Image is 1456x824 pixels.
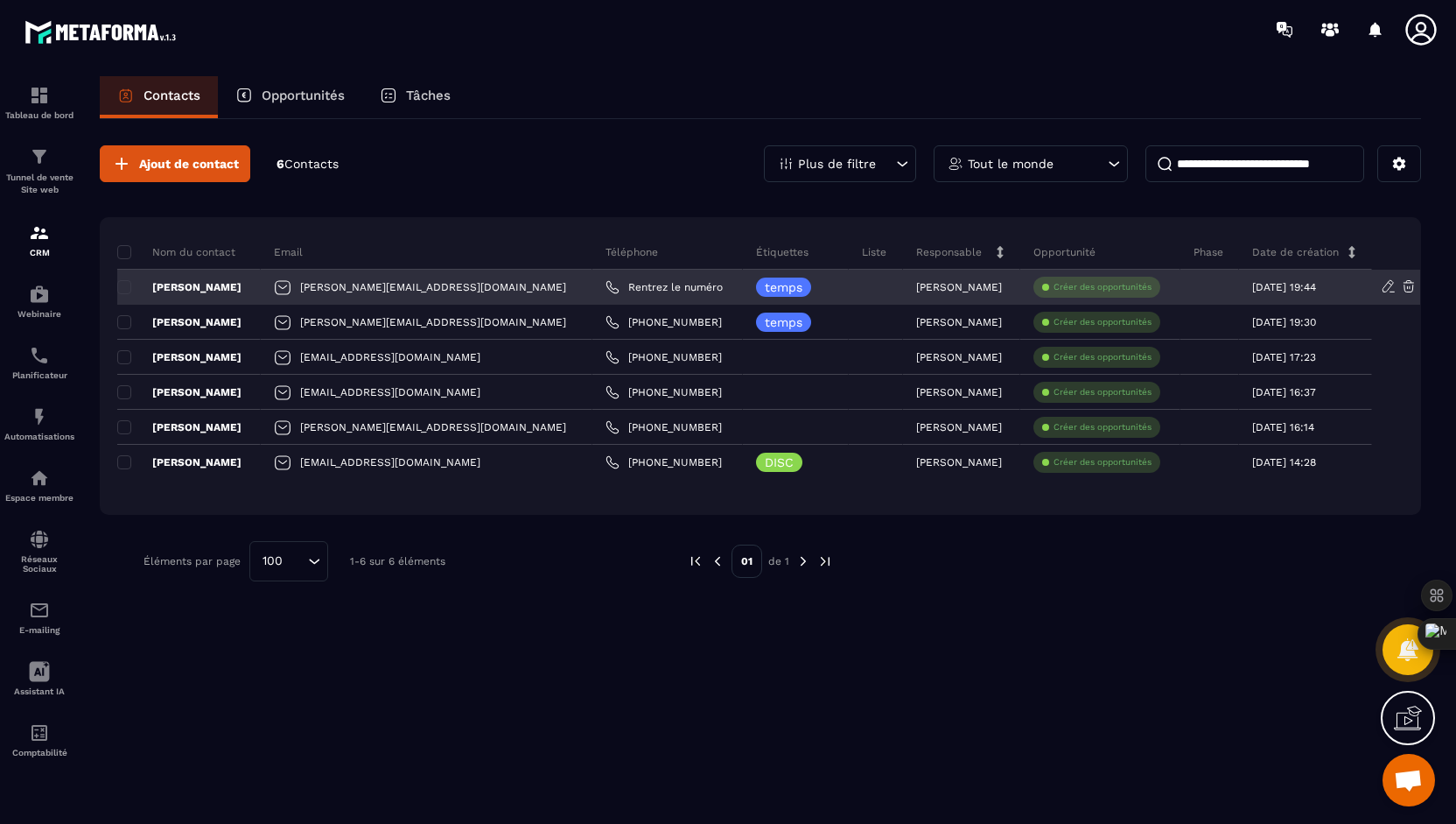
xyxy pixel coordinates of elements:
p: Webinaire [4,309,74,319]
p: Tunnel de vente Site web [4,172,74,196]
p: temps [765,316,802,328]
p: Espace membre [4,493,74,503]
p: [PERSON_NAME] [117,280,241,294]
img: email [29,600,50,621]
p: [PERSON_NAME] [916,421,1002,433]
p: Assistant IA [4,687,74,696]
p: E-mailing [4,625,74,635]
p: 6 [276,156,339,173]
p: Phase [1193,245,1223,259]
p: Créer des opportunités [1053,421,1151,433]
p: Réseaux Sociaux [4,554,74,574]
p: [PERSON_NAME] [916,386,1002,398]
a: Opportunités [218,76,362,118]
img: next [817,553,833,569]
p: Opportunité [1033,245,1095,259]
a: [PHONE_NUMBER] [605,350,722,364]
p: [DATE] 16:14 [1252,421,1314,433]
p: Tâches [406,88,451,103]
p: [PERSON_NAME] [117,420,241,434]
img: automations [29,406,50,427]
button: Ajout de contact [100,145,250,182]
p: Contacts [143,88,200,103]
p: [DATE] 19:30 [1252,316,1316,328]
p: de 1 [768,554,789,568]
p: Email [274,245,303,259]
a: [PHONE_NUMBER] [605,420,722,434]
p: [DATE] 19:44 [1252,281,1316,293]
span: Contacts [284,157,339,171]
p: [PERSON_NAME] [916,316,1002,328]
a: [PHONE_NUMBER] [605,315,722,329]
a: automationsautomationsEspace membre [4,454,74,516]
a: [PHONE_NUMBER] [605,455,722,469]
div: Search for option [249,541,328,581]
a: Tâches [362,76,468,118]
img: formation [29,222,50,243]
div: Ouvrir le chat [1382,754,1435,806]
p: [PERSON_NAME] [916,456,1002,468]
img: formation [29,85,50,106]
a: social-networksocial-networkRéseaux Sociaux [4,516,74,587]
img: formation [29,146,50,167]
p: Éléments par page [143,555,241,567]
a: Assistant IA [4,648,74,709]
a: formationformationTunnel de vente Site web [4,133,74,209]
p: [PERSON_NAME] [117,315,241,329]
p: Créer des opportunités [1053,316,1151,328]
p: 1-6 sur 6 éléments [350,555,445,567]
a: Contacts [100,76,218,118]
img: prev [710,553,725,569]
a: [PHONE_NUMBER] [605,385,722,399]
img: social-network [29,529,50,550]
p: Plus de filtre [798,158,876,170]
a: formationformationCRM [4,209,74,271]
img: scheduler [29,345,50,366]
a: automationsautomationsAutomatisations [4,393,74,454]
p: [DATE] 17:23 [1252,351,1316,363]
p: Créer des opportunités [1053,281,1151,293]
img: accountant [29,722,50,743]
img: automations [29,468,50,489]
a: accountantaccountantComptabilité [4,709,74,771]
p: [DATE] 16:37 [1252,386,1316,398]
p: Téléphone [605,245,658,259]
p: [PERSON_NAME] [916,351,1002,363]
p: Tableau de bord [4,110,74,120]
p: Créer des opportunités [1053,351,1151,363]
p: [PERSON_NAME] [916,281,1002,293]
img: logo [24,16,182,48]
p: Étiquettes [756,245,808,259]
img: prev [688,553,703,569]
p: [PERSON_NAME] [117,385,241,399]
p: [PERSON_NAME] [117,350,241,364]
p: CRM [4,248,74,257]
span: 100 [256,552,289,571]
p: [DATE] 14:28 [1252,456,1316,468]
img: next [795,553,811,569]
img: automations [29,284,50,305]
p: Responsable [916,245,982,259]
p: Créer des opportunités [1053,386,1151,398]
p: Tout le monde [968,158,1053,170]
p: DISC [765,456,794,468]
p: Comptabilité [4,748,74,757]
p: Planificateur [4,370,74,380]
p: 01 [731,545,762,578]
span: Ajout de contact [139,155,239,173]
input: Search for option [289,552,304,571]
p: Date de création [1252,245,1339,259]
p: Liste [862,245,886,259]
p: Nom du contact [117,245,235,259]
p: [PERSON_NAME] [117,455,241,469]
a: automationsautomationsWebinaire [4,271,74,332]
p: temps [765,281,802,293]
p: Automatisations [4,432,74,441]
a: formationformationTableau de bord [4,72,74,133]
p: Opportunités [262,88,345,103]
a: schedulerschedulerPlanificateur [4,332,74,393]
a: emailemailE-mailing [4,587,74,648]
p: Créer des opportunités [1053,456,1151,468]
